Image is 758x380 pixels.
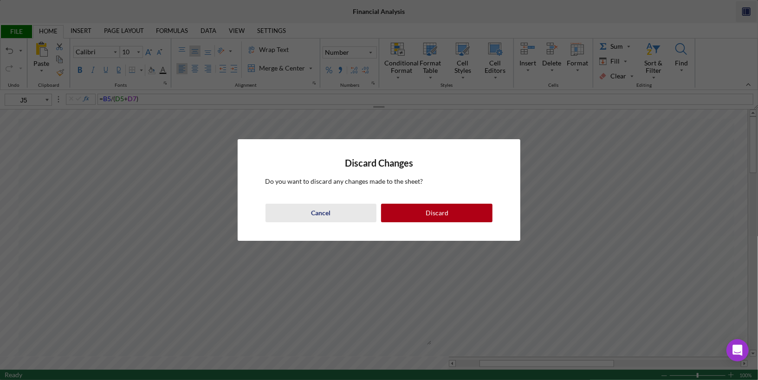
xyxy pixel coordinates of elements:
div: Discard [426,204,448,222]
div: Cancel [311,204,331,222]
div: Open Intercom Messenger [726,339,749,361]
h4: Discard Changes [266,158,493,168]
button: Discard [381,204,492,222]
span: Do you want to discard any changes made to the sheet? [266,177,423,185]
button: Cancel [266,204,377,222]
